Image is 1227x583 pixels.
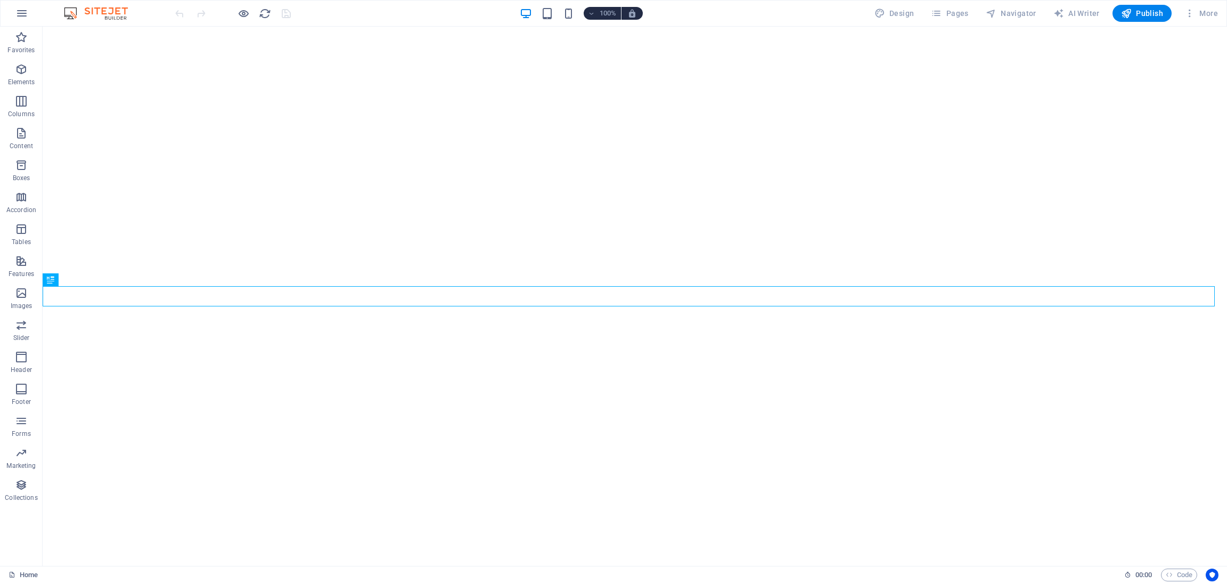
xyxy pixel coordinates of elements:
button: Code [1161,569,1197,581]
button: reload [258,7,271,20]
button: Click here to leave preview mode and continue editing [237,7,250,20]
span: More [1184,8,1218,19]
p: Marketing [6,461,36,470]
p: Collections [5,493,37,502]
button: AI Writer [1049,5,1104,22]
button: Design [870,5,919,22]
img: Editor Logo [61,7,141,20]
span: 00 00 [1135,569,1152,581]
p: Boxes [13,174,30,182]
p: Footer [12,398,31,406]
a: Click to cancel selection. Double-click to open Pages [9,569,38,581]
span: Pages [931,8,968,19]
p: Columns [8,110,35,118]
p: Slider [13,334,30,342]
p: Forms [12,430,31,438]
i: Reload page [259,7,271,20]
button: Pages [927,5,972,22]
button: Publish [1113,5,1172,22]
i: On resize automatically adjust zoom level to fit chosen device. [627,9,637,18]
span: : [1143,571,1144,579]
p: Content [10,142,33,150]
button: Navigator [981,5,1041,22]
h6: Session time [1124,569,1152,581]
p: Favorites [7,46,35,54]
p: Accordion [6,206,36,214]
p: Header [11,366,32,374]
span: Code [1166,569,1192,581]
span: Design [874,8,914,19]
span: AI Writer [1053,8,1100,19]
button: More [1180,5,1222,22]
p: Elements [8,78,35,86]
div: Design (Ctrl+Alt+Y) [870,5,919,22]
p: Tables [12,238,31,246]
span: Navigator [986,8,1036,19]
h6: 100% [600,7,617,20]
button: Usercentrics [1206,569,1218,581]
p: Features [9,270,34,278]
button: 100% [584,7,621,20]
p: Images [11,302,32,310]
span: Publish [1121,8,1163,19]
